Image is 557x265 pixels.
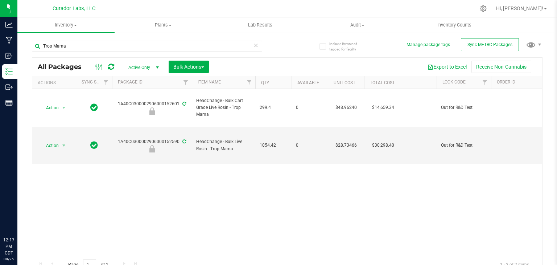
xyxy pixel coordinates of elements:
span: Inventory Counts [428,22,481,28]
inline-svg: Reports [5,99,13,106]
div: 1A40C0300002906000152601 [111,101,193,115]
a: Filter [243,76,255,89]
span: Bulk Actions [173,64,204,70]
span: 0 [296,104,323,111]
inline-svg: Analytics [5,21,13,28]
a: Filter [180,76,192,89]
button: Sync METRC Packages [461,38,519,51]
div: Manage settings [479,5,488,12]
a: Item Name [198,79,221,85]
span: Sync from Compliance System [181,139,186,144]
span: HeadChange - Bulk Live Rosin - Trop Mama [196,138,251,152]
span: Sync METRC Packages [467,42,512,47]
div: 1A40C0300002906000152590 [111,138,193,152]
div: Out for R&D Test [111,145,193,152]
inline-svg: Manufacturing [5,37,13,44]
span: Out for R&D Test [441,142,487,149]
span: 0 [296,142,323,149]
a: Filter [100,76,112,89]
a: Inventory Counts [406,17,503,33]
div: Actions [38,80,73,85]
td: $28.73466 [328,127,364,164]
span: Action [40,140,59,151]
span: select [59,103,69,113]
span: Hi, [PERSON_NAME]! [496,5,543,11]
span: Plants [115,22,211,28]
span: In Sync [90,140,98,150]
span: 1054.42 [260,142,287,149]
a: Sync Status [82,79,110,85]
span: HeadChange - Bulk Cart Grade Live Rosin - Trop Mama [196,97,251,118]
span: Audit [309,22,405,28]
a: Lab Results [212,17,309,33]
span: $14,659.34 [368,102,398,113]
a: Filter [533,76,545,89]
span: Out for R&D Test [441,104,487,111]
button: Export to Excel [423,61,471,73]
button: Manage package tags [407,42,450,48]
button: Bulk Actions [169,61,209,73]
iframe: Resource center [7,207,29,229]
span: All Packages [38,63,89,71]
span: Lab Results [238,22,282,28]
span: Clear [253,41,259,50]
input: Search Package ID, Item Name, SKU, Lot or Part Number... [32,41,262,52]
a: Package ID [118,79,143,85]
a: Total Cost [370,80,395,85]
span: $30,298.40 [368,140,398,151]
span: In Sync [90,102,98,113]
inline-svg: Outbound [5,83,13,91]
inline-svg: Inbound [5,52,13,60]
span: 299.4 [260,104,287,111]
span: Sync from Compliance System [181,101,186,106]
button: Receive Non-Cannabis [471,61,531,73]
span: Curador Labs, LLC [53,5,95,12]
span: Action [40,103,59,113]
a: Lock Code [442,79,466,85]
span: select [59,140,69,151]
p: 08/25 [3,256,14,262]
inline-svg: Inventory [5,68,13,75]
a: Order Id [497,79,515,85]
span: Inventory [17,22,115,28]
a: Plants [115,17,212,33]
a: Filter [479,76,491,89]
a: Qty [261,80,269,85]
p: 12:17 PM CDT [3,237,14,256]
span: Include items not tagged for facility [329,41,366,52]
a: Available [297,80,319,85]
td: $48.96240 [328,89,364,127]
a: Audit [309,17,406,33]
a: Unit Cost [334,80,355,85]
a: Inventory [17,17,115,33]
div: Out for R&D Test [111,107,193,115]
